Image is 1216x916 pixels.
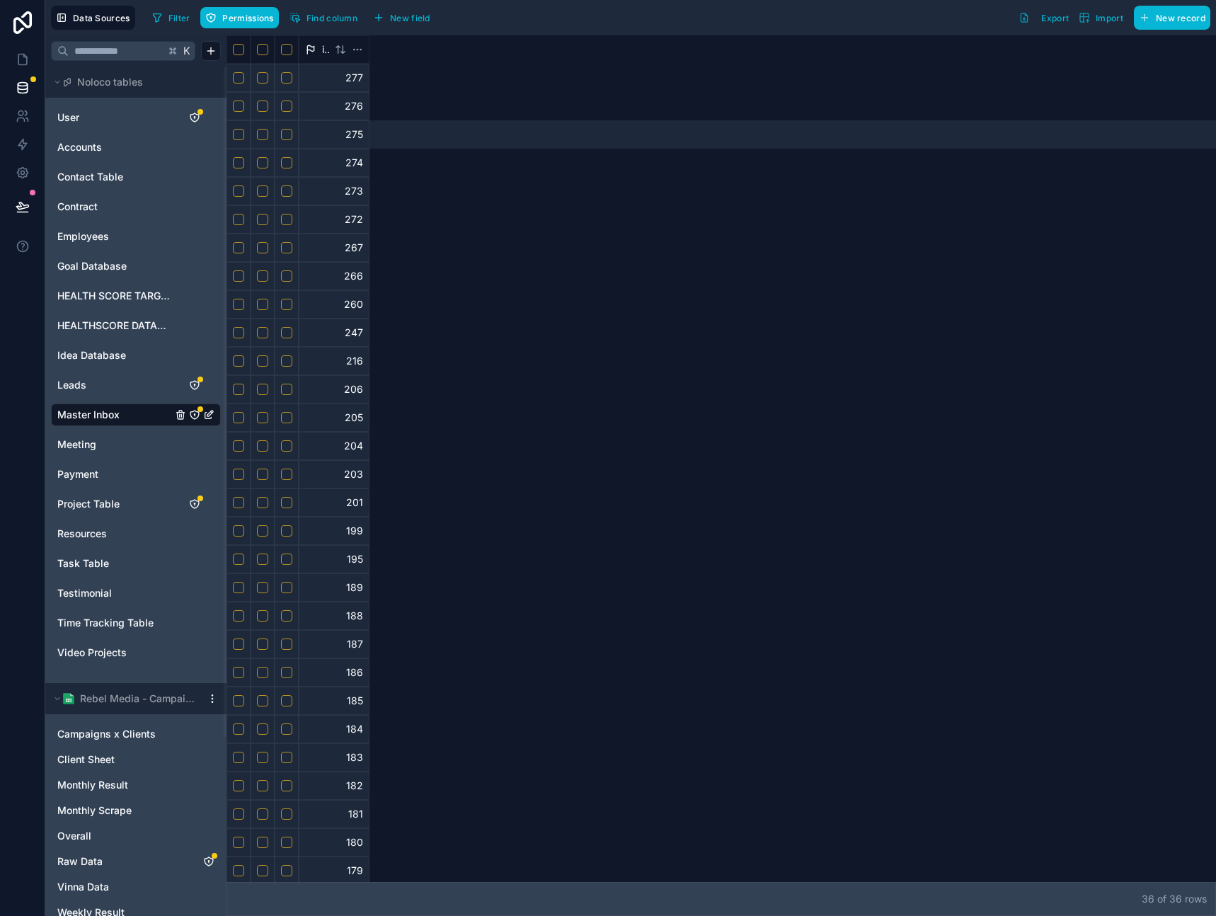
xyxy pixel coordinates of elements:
[233,525,244,537] button: Select row
[57,348,126,362] span: Idea Database
[51,850,221,873] div: Raw Data
[299,545,369,573] div: 195
[299,743,369,772] div: 183
[51,6,135,30] button: Data Sources
[57,616,172,630] a: Time Tracking Table
[51,72,212,92] button: Noloco tables
[147,7,195,28] button: Filter
[299,602,369,630] div: 188
[299,149,369,177] div: 274
[233,44,244,55] button: Select all
[281,865,292,876] button: Select row
[1074,6,1128,30] button: Import
[226,35,251,64] div: Select all
[299,658,369,687] div: 186
[233,299,244,310] button: Select row
[51,799,221,822] div: Monthly Scrape
[1185,893,1207,905] span: row s
[51,403,221,426] div: Master Inbox
[51,314,221,337] div: HEALTHSCORE DATABASE
[299,460,369,488] div: 203
[281,610,292,622] button: Select row
[257,242,268,253] button: Select row
[285,7,362,28] button: Find column
[299,800,369,828] div: 181
[233,440,244,452] button: Select row
[57,378,86,392] span: Leads
[257,412,268,423] button: Select row
[57,880,186,894] a: Vinna Data
[281,101,292,112] button: Select row
[73,13,130,23] span: Data Sources
[281,384,292,395] button: Select row
[233,695,244,706] button: Select row
[57,467,172,481] a: Payment
[281,355,292,367] button: Select row
[257,440,268,452] button: Select row
[233,72,244,84] button: Select row
[57,527,107,541] span: Resources
[281,808,292,820] button: Select row
[281,582,292,593] button: Select row
[51,285,221,307] div: HEALTH SCORE TARGET
[299,488,369,517] div: 201
[51,433,221,456] div: Meeting
[257,129,268,140] button: Select row
[257,101,268,112] button: Select row
[51,723,221,745] div: Campaigns x Clients
[299,403,369,432] div: 205
[233,752,244,763] button: Select row
[281,723,292,735] button: Select row
[1096,13,1123,23] span: Import
[233,780,244,791] button: Select row
[57,110,172,125] a: User
[281,44,292,55] button: Select all
[233,497,244,508] button: Select row
[281,242,292,253] button: Select row
[257,752,268,763] button: Select row
[57,319,172,333] span: HEALTHSCORE DATABASE
[57,200,172,214] a: Contract
[257,469,268,480] button: Select row
[368,7,435,28] button: New field
[57,778,128,792] span: Monthly Result
[51,106,221,129] div: User
[57,727,156,741] span: Campaigns x Clients
[182,46,192,56] span: K
[281,695,292,706] button: Select row
[299,828,369,857] div: 180
[51,463,221,486] div: Payment
[257,327,268,338] button: Select row
[57,778,186,792] a: Monthly Result
[1128,6,1210,30] a: New record
[57,229,172,244] a: Employees
[281,185,292,197] button: Select row
[1041,13,1069,23] span: Export
[57,229,109,244] span: Employees
[257,582,268,593] button: Select row
[233,214,244,225] button: Select row
[51,136,221,159] div: Accounts
[200,7,278,28] button: Permissions
[299,375,369,403] div: 206
[63,693,74,704] img: Google Sheets logo
[281,440,292,452] button: Select row
[57,556,172,571] a: Task Table
[257,185,268,197] button: Select row
[257,214,268,225] button: Select row
[233,355,244,367] button: Select row
[57,586,112,600] span: Testimonial
[233,129,244,140] button: Select row
[233,101,244,112] button: Select row
[299,234,369,262] div: 267
[57,646,172,660] a: Video Projects
[233,554,244,565] button: Select row
[51,774,221,796] div: Monthly Result
[51,748,221,771] div: Client Sheet
[57,408,120,422] span: Master Inbox
[299,205,369,234] div: 272
[299,35,369,64] div: id
[57,803,132,818] span: Monthly Scrape
[390,13,430,23] span: New field
[57,497,120,511] span: Project Table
